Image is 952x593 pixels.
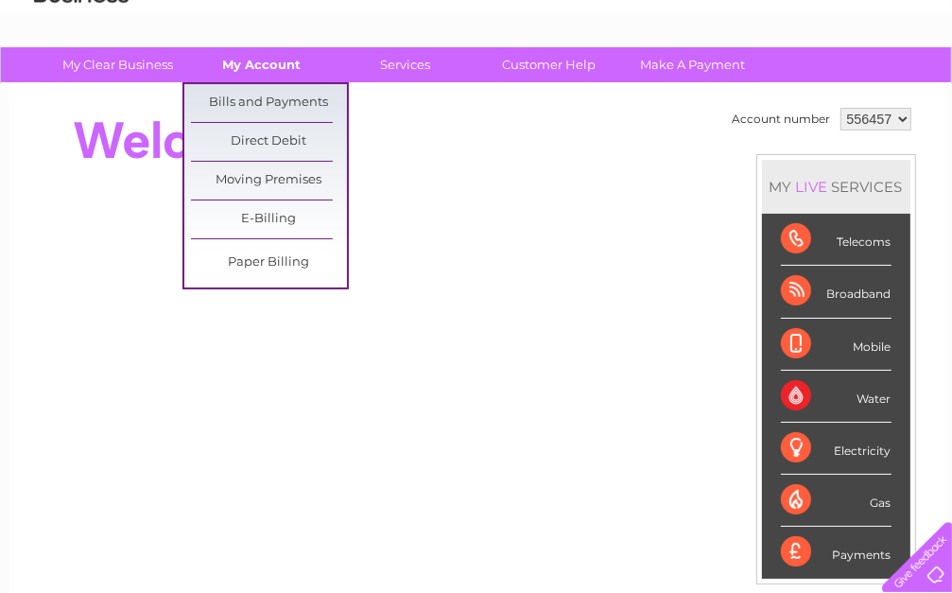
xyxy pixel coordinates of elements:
[719,80,776,95] a: Telecoms
[788,80,815,95] a: Blog
[30,10,924,92] div: Clear Business is a trading name of Verastar Limited (registered in [GEOGRAPHIC_DATA] No. 3667643...
[792,178,832,196] div: LIVE
[762,160,910,214] div: MY SERVICES
[191,123,347,161] a: Direct Debit
[40,47,196,82] a: My Clear Business
[781,527,891,578] div: Payments
[596,9,726,33] a: 0333 014 3131
[781,423,891,475] div: Electricity
[781,371,891,423] div: Water
[781,214,891,266] div: Telecoms
[890,80,934,95] a: Log out
[191,84,347,122] a: Bills and Payments
[826,80,873,95] a: Contact
[33,49,130,107] img: logo.png
[471,47,627,82] a: Customer Help
[191,162,347,200] a: Moving Premises
[666,80,708,95] a: Energy
[191,201,347,238] a: E-Billing
[781,475,891,527] div: Gas
[614,47,770,82] a: Make A Payment
[728,103,836,135] td: Account number
[619,80,655,95] a: Water
[781,319,891,371] div: Mobile
[781,266,891,318] div: Broadband
[191,244,347,282] a: Paper Billing
[183,47,339,82] a: My Account
[327,47,483,82] a: Services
